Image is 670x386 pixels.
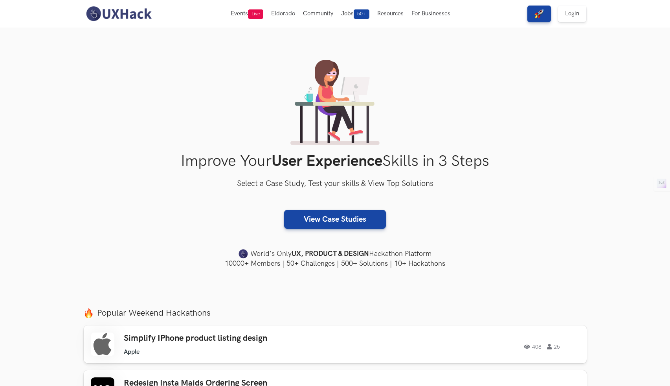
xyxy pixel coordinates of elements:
img: UXHack-logo.png [84,6,154,22]
h1: Improve Your Skills in 3 Steps [84,152,587,171]
a: Simplify IPhone product listing design Apple 408 25 [84,325,587,363]
label: Popular Weekend Hackathons [84,308,587,318]
strong: UX, PRODUCT & DESIGN [292,248,369,259]
span: 408 [524,344,542,349]
a: Login [558,6,586,22]
img: fire.png [84,308,94,318]
h4: 10000+ Members | 50+ Challenges | 500+ Solutions | 10+ Hackathons [84,259,587,268]
h4: World's Only Hackathon Platform [84,248,587,259]
img: rocket [534,9,544,18]
img: uxhack-favicon-image.png [239,249,248,259]
span: 25 [547,344,560,349]
a: View Case Studies [284,210,386,229]
span: 50+ [354,9,369,19]
strong: User Experience [272,152,382,171]
h3: Simplify IPhone product listing design [124,333,347,344]
span: Live [248,9,263,19]
img: lady working on laptop [290,60,380,145]
li: Apple [124,348,140,356]
h3: Select a Case Study, Test your skills & View Top Solutions [84,178,587,190]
